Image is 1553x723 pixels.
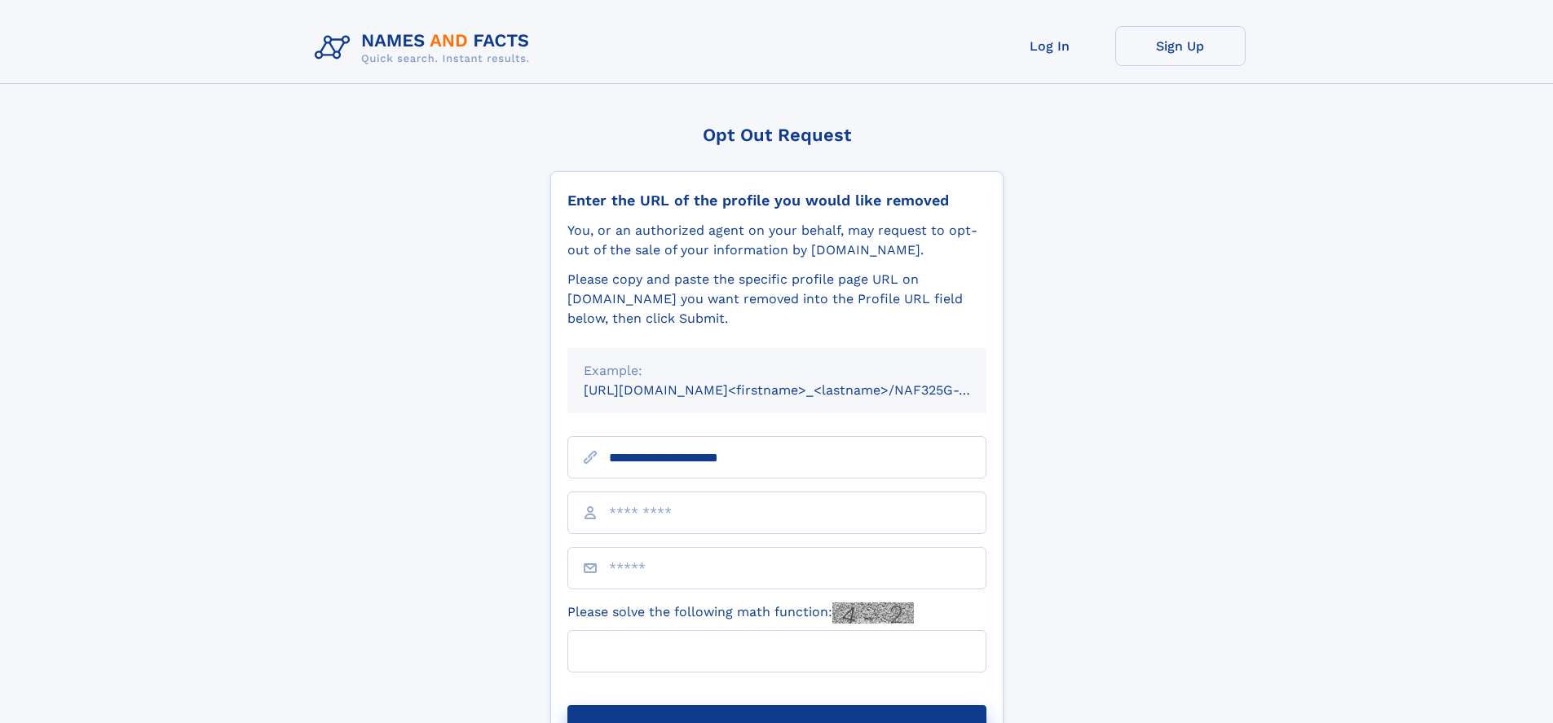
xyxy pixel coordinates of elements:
small: [URL][DOMAIN_NAME]<firstname>_<lastname>/NAF325G-xxxxxxxx [584,382,1017,398]
a: Log In [985,26,1115,66]
div: Example: [584,361,970,381]
a: Sign Up [1115,26,1246,66]
img: Logo Names and Facts [308,26,543,70]
div: You, or an authorized agent on your behalf, may request to opt-out of the sale of your informatio... [567,221,986,260]
div: Please copy and paste the specific profile page URL on [DOMAIN_NAME] you want removed into the Pr... [567,270,986,328]
label: Please solve the following math function: [567,602,914,624]
div: Enter the URL of the profile you would like removed [567,192,986,209]
div: Opt Out Request [550,125,1004,145]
